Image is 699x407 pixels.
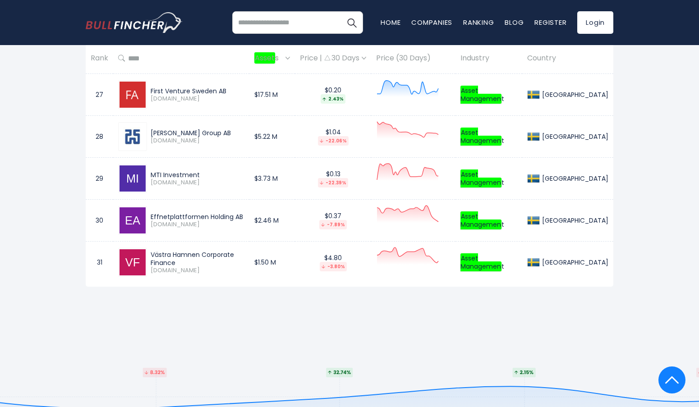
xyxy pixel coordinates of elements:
[320,262,347,271] div: -3.80%
[318,178,348,187] div: -22.39%
[505,18,524,27] a: Blog
[460,169,501,187] em: Asset Managemen
[120,123,146,150] img: HILB-B.ST.png
[249,116,295,158] td: $5.22 M
[151,179,244,187] span: [DOMAIN_NAME]
[540,133,608,141] div: [GEOGRAPHIC_DATA]
[319,220,347,229] div: -7.89%
[86,12,183,33] a: Go to homepage
[463,18,494,27] a: Ranking
[540,91,608,99] div: [GEOGRAPHIC_DATA]
[300,128,366,146] div: $1.04
[540,258,608,266] div: [GEOGRAPHIC_DATA]
[300,254,366,271] div: $4.80
[540,174,608,183] div: [GEOGRAPHIC_DATA]
[86,45,113,72] th: Rank
[300,170,366,187] div: $0.13
[460,128,501,146] em: Asset Managemen
[540,216,608,224] div: [GEOGRAPHIC_DATA]
[455,116,522,158] td: t
[460,211,501,229] em: Asset Managemen
[86,200,113,242] td: 30
[151,267,244,274] span: [DOMAIN_NAME]
[577,11,613,34] a: Login
[86,158,113,200] td: 29
[300,54,366,63] div: Price | 30 Days
[151,129,244,137] div: [PERSON_NAME] Group AB
[534,18,566,27] a: Register
[460,86,501,104] em: Asset Managemen
[86,242,113,284] td: 31
[151,137,244,145] span: [DOMAIN_NAME]
[151,251,244,267] div: Västra Hamnen Corporate Finance
[460,253,501,271] em: Asset Managemen
[151,171,244,179] div: MTI Investment
[455,242,522,284] td: t
[254,51,283,65] span: s
[86,74,113,116] td: 27
[249,74,295,116] td: $17.51 M
[151,95,244,103] span: [DOMAIN_NAME]
[371,45,455,72] th: Price (30 Days)
[249,158,295,200] td: $3.73 M
[86,116,113,158] td: 28
[254,52,275,64] em: Asset
[86,12,183,33] img: bullfincher logo
[151,87,244,95] div: First Venture Sweden AB
[411,18,452,27] a: Companies
[522,45,613,72] th: Country
[340,11,363,34] button: Search
[249,242,295,284] td: $1.50 M
[151,221,244,229] span: [DOMAIN_NAME]
[381,18,400,27] a: Home
[151,213,244,221] div: Effnetplattformen Holding AB
[321,94,345,104] div: 2.43%
[249,200,295,242] td: $2.46 M
[318,136,349,146] div: -22.06%
[455,45,522,72] th: Industry
[455,158,522,200] td: t
[455,74,522,116] td: t
[455,200,522,242] td: t
[300,86,366,104] div: $0.20
[300,212,366,229] div: $0.37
